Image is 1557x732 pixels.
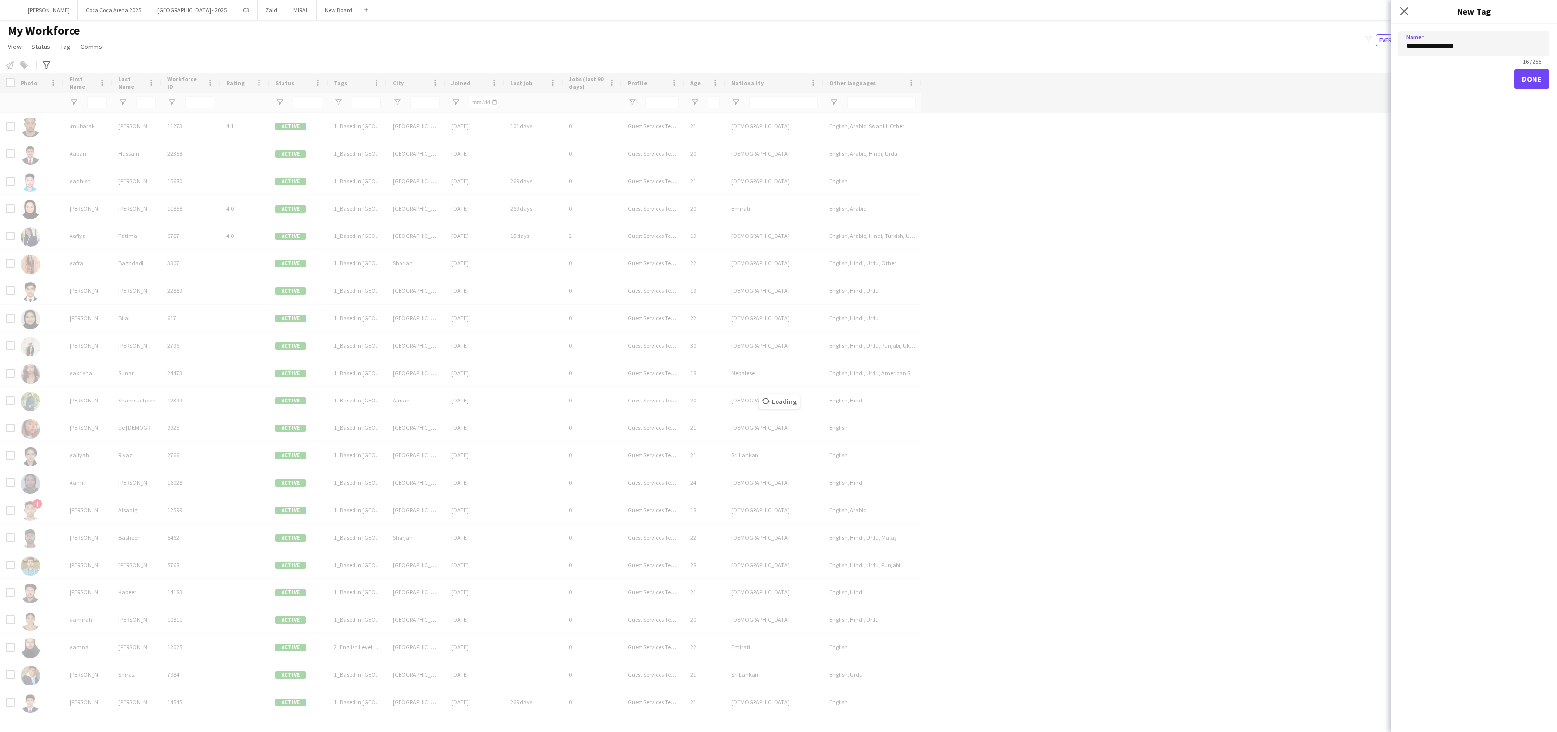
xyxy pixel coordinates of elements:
span: Loading [759,394,800,409]
h3: New Tag [1391,5,1557,18]
button: Done [1514,69,1549,89]
a: Status [27,40,54,53]
a: Comms [76,40,106,53]
button: [GEOGRAPHIC_DATA] - 2025 [149,0,235,20]
a: Tag [56,40,74,53]
span: View [8,42,22,51]
button: MIRAL [285,0,317,20]
span: 16 / 255 [1515,58,1549,65]
a: View [4,40,25,53]
span: Status [31,42,50,51]
span: My Workforce [8,24,80,38]
span: Tag [60,42,71,51]
span: Comms [80,42,102,51]
button: C3 [235,0,258,20]
app-action-btn: Advanced filters [41,59,52,71]
button: New Board [317,0,360,20]
button: Coca Coca Arena 2025 [78,0,149,20]
button: [PERSON_NAME] [20,0,78,20]
button: Zaid [258,0,285,20]
button: Everyone12,911 [1376,34,1428,46]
